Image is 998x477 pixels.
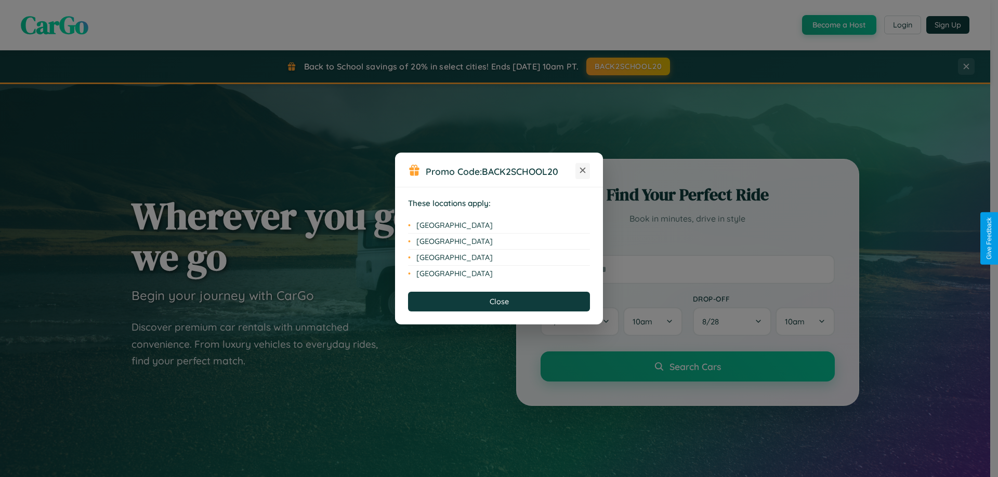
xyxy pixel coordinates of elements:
li: [GEOGRAPHIC_DATA] [408,234,590,250]
h3: Promo Code: [426,166,575,177]
div: Give Feedback [986,217,993,260]
button: Close [408,292,590,311]
strong: These locations apply: [408,198,491,208]
b: BACK2SCHOOL20 [482,166,558,177]
li: [GEOGRAPHIC_DATA] [408,266,590,281]
li: [GEOGRAPHIC_DATA] [408,217,590,234]
li: [GEOGRAPHIC_DATA] [408,250,590,266]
